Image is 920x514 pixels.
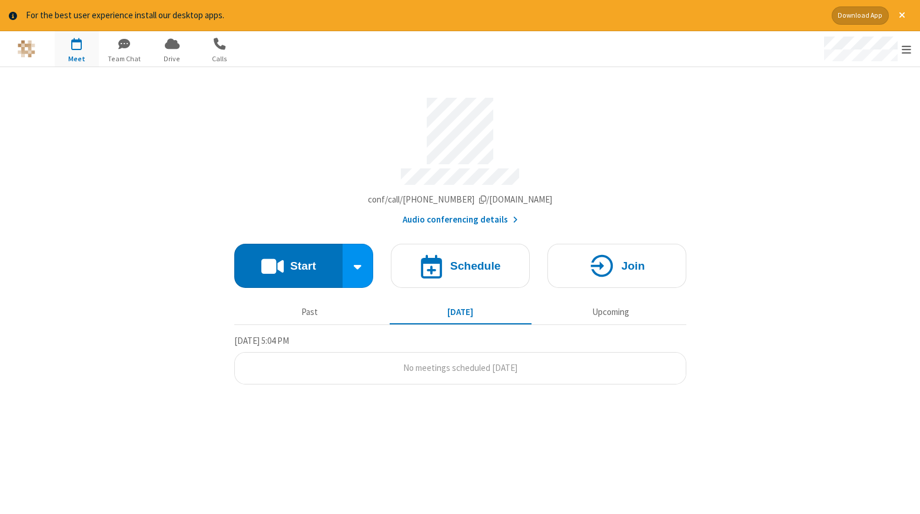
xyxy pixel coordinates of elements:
[343,244,373,288] div: Start conference options
[893,6,911,25] button: Close alert
[102,54,147,64] span: Team Chat
[540,301,682,324] button: Upcoming
[368,194,552,205] span: Copy my meeting room link
[4,31,48,67] button: Logo
[622,260,645,271] h4: Join
[450,260,501,271] h4: Schedule
[238,301,380,324] button: Past
[368,193,552,207] button: Copy my meeting room linkCopy my meeting room link
[891,483,911,506] iframe: Chat
[389,301,531,324] button: [DATE]
[403,362,517,373] span: No meetings scheduled [DATE]
[234,89,686,226] section: Account details
[26,9,823,22] div: For the best user experience install our desktop apps.
[18,40,35,58] img: iotum.​ucaas.​tech
[55,54,99,64] span: Meet
[150,54,194,64] span: Drive
[403,213,517,227] button: Audio conferencing details
[290,260,316,271] h4: Start
[234,335,289,346] span: [DATE] 5:04 PM
[391,244,530,288] button: Schedule
[547,244,686,288] button: Join
[198,54,242,64] span: Calls
[234,334,686,384] section: Today's Meetings
[832,6,889,25] button: Download App
[234,244,343,288] button: Start
[813,31,920,67] div: Open menu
